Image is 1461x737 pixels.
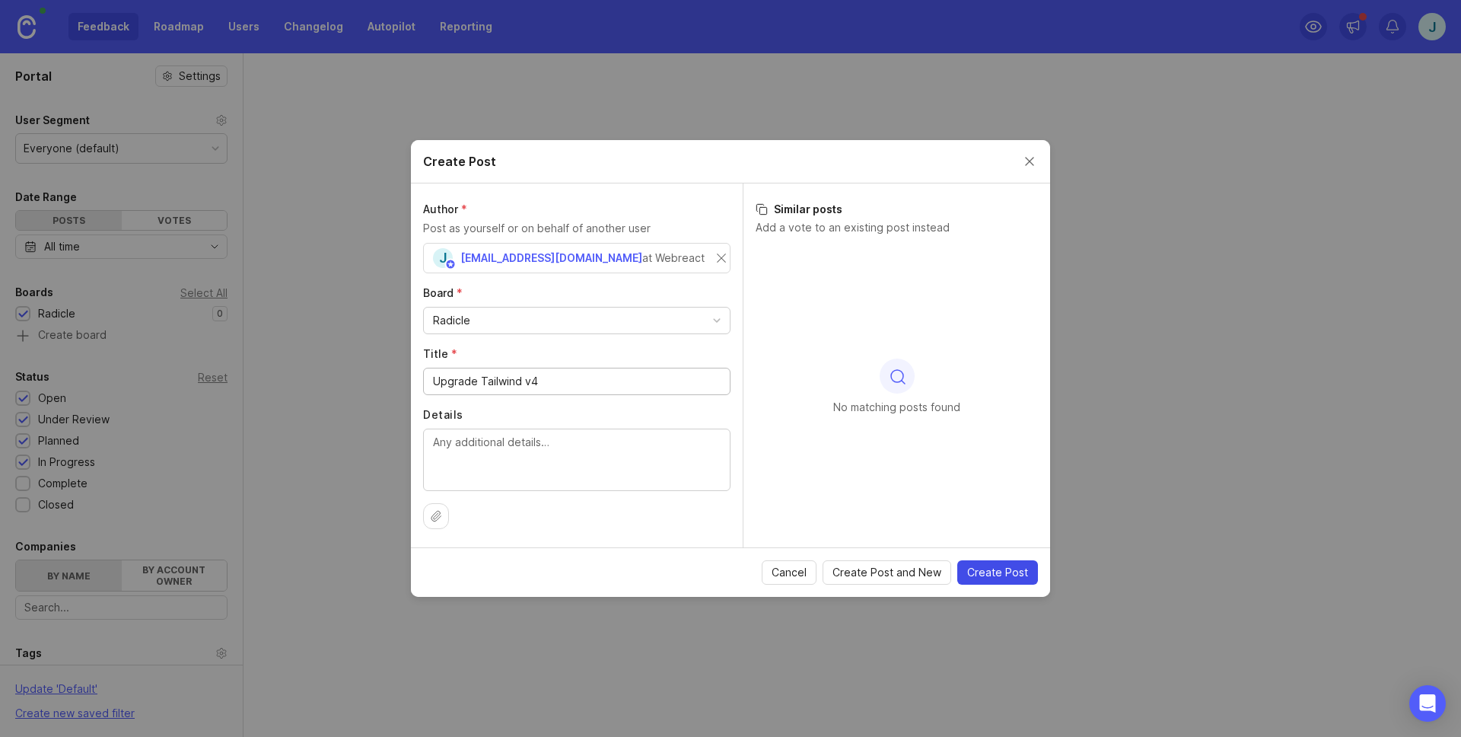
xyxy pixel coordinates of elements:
span: Title (required) [423,347,457,360]
p: Post as yourself or on behalf of another user [423,220,730,237]
p: No matching posts found [833,400,960,415]
span: Cancel [772,565,807,580]
div: Open Intercom Messenger [1409,685,1446,722]
button: Create Post and New [823,560,951,585]
p: Add a vote to an existing post instead [756,220,1038,235]
h2: Create Post [423,152,496,171]
span: [EMAIL_ADDRESS][DOMAIN_NAME] [460,251,642,264]
h3: Similar posts [756,202,1038,217]
span: Author (required) [423,203,467,215]
div: j [433,248,453,268]
button: Create Post [957,560,1038,585]
span: Create Post and New [832,565,941,580]
div: Radicle [433,312,470,329]
span: Create Post [967,565,1028,580]
div: at Webreact [642,250,705,266]
input: Short, descriptive title [433,373,721,390]
button: Close create post modal [1021,153,1038,170]
img: member badge [445,259,457,270]
span: Board (required) [423,286,463,299]
label: Details [423,407,730,423]
button: Cancel [762,560,816,585]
